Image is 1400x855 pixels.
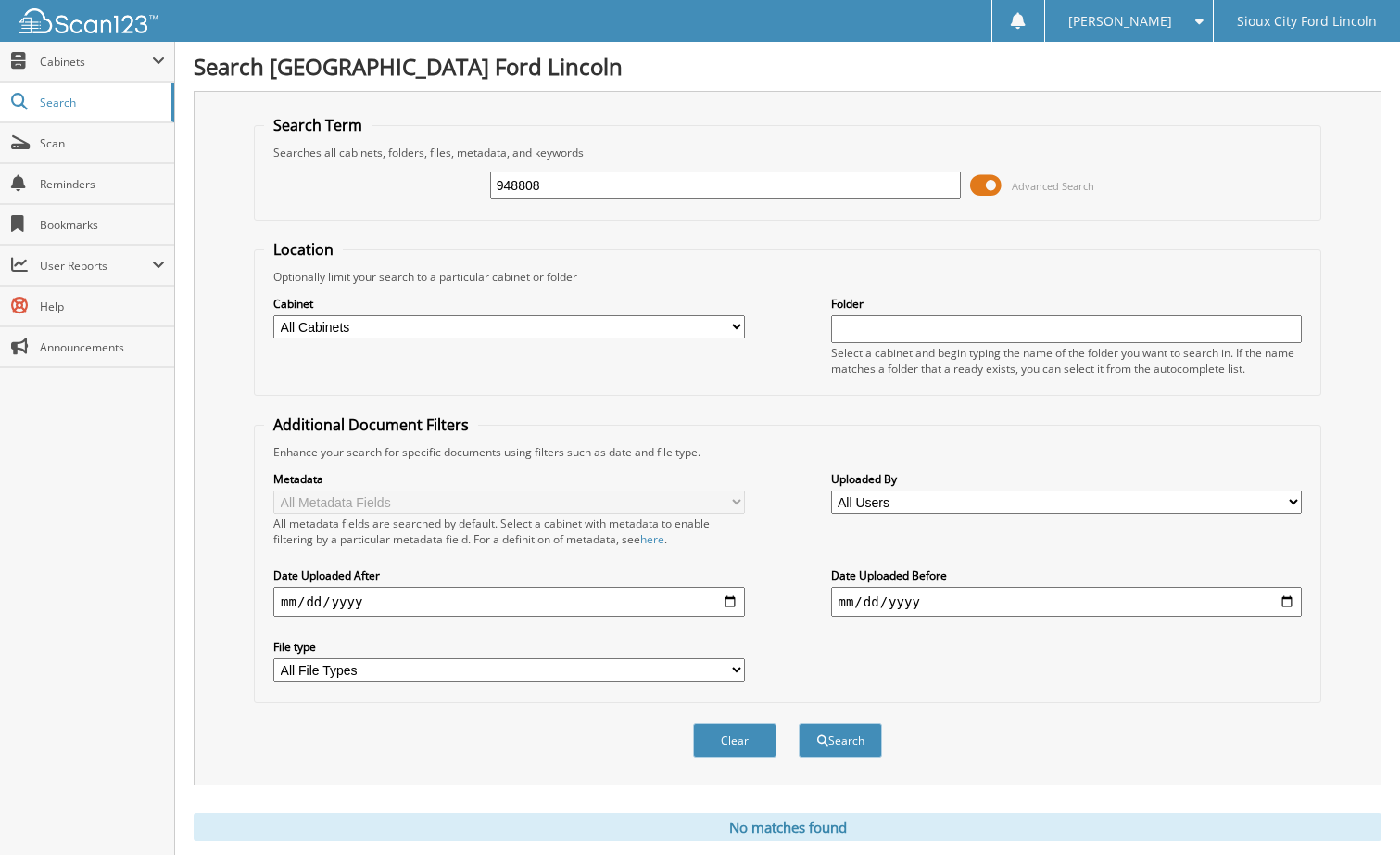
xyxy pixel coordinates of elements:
[264,444,1311,460] div: Enhance your search for specific documents using filters such as date and file type.
[40,299,165,314] span: Help
[264,115,372,135] legend: Search Term
[264,239,343,260] legend: Location
[40,135,165,151] span: Scan
[264,269,1311,285] div: Optionally limit your search to a particular cabinet or folder
[264,145,1311,160] div: Searches all cabinets, folders, files, metadata, and keywords
[40,258,152,274] span: User Reports
[693,723,776,758] button: Clear
[40,95,162,110] span: Search
[40,54,152,70] span: Cabinets
[799,723,882,758] button: Search
[831,471,1302,487] label: Uploaded By
[273,639,744,655] label: File type
[40,339,165,355] span: Announcements
[273,471,744,487] label: Metadata
[264,415,478,435] legend: Additional Document Filters
[640,531,664,547] a: here
[831,587,1302,617] input: end
[273,296,744,312] label: Cabinet
[273,587,744,617] input: start
[19,8,158,33] img: scan123-logo-white.svg
[831,296,1302,312] label: Folder
[1012,179,1094,193] span: Advanced Search
[831,345,1302,376] div: Select a cabinet and begin typing the name of the folder you want to search in. If the name match...
[40,176,165,192] span: Reminders
[831,568,1302,583] label: Date Uploaded Before
[1237,16,1377,27] span: Sioux City Ford Lincoln
[1068,16,1172,27] span: [PERSON_NAME]
[194,51,1381,82] h1: Search [GEOGRAPHIC_DATA] Ford Lincoln
[273,568,744,583] label: Date Uploaded After
[194,813,1381,841] div: No matches found
[273,516,744,547] div: All metadata fields are searched by default. Select a cabinet with metadata to enable filtering b...
[40,217,165,233] span: Bookmarks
